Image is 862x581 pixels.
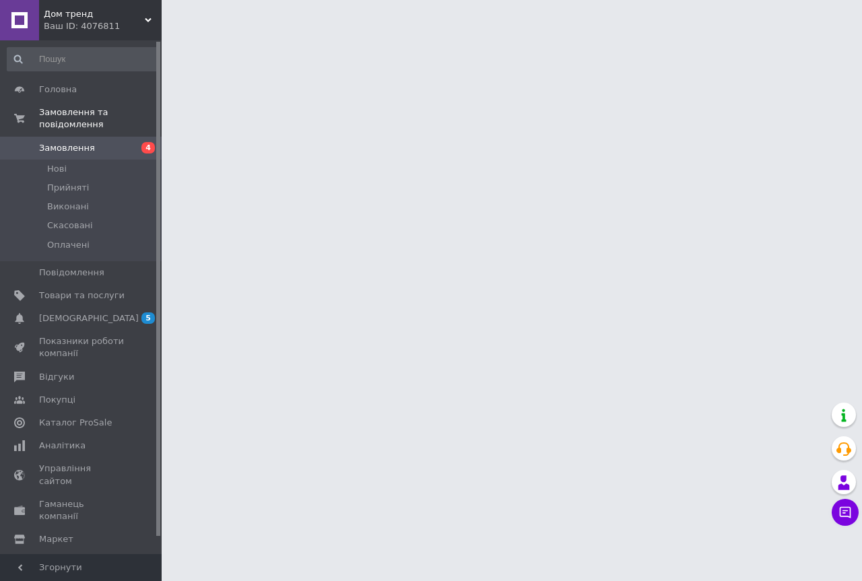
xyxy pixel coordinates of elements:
span: Відгуки [39,371,74,383]
span: Гаманець компанії [39,498,125,522]
button: Чат з покупцем [832,499,859,526]
span: Замовлення [39,142,95,154]
span: [DEMOGRAPHIC_DATA] [39,312,139,324]
span: 5 [141,312,155,324]
span: Покупці [39,394,75,406]
span: Дом тренд [44,8,145,20]
span: Управління сайтом [39,463,125,487]
input: Пошук [7,47,159,71]
span: Товари та послуги [39,289,125,302]
span: Прийняті [47,182,89,194]
span: Оплачені [47,239,90,251]
span: Головна [39,83,77,96]
span: Показники роботи компанії [39,335,125,360]
span: Аналітика [39,440,86,452]
span: Повідомлення [39,267,104,279]
span: Замовлення та повідомлення [39,106,162,131]
span: Маркет [39,533,73,545]
span: Скасовані [47,219,93,232]
span: Каталог ProSale [39,417,112,429]
div: Ваш ID: 4076811 [44,20,162,32]
span: 4 [141,142,155,153]
span: Нові [47,163,67,175]
span: Виконані [47,201,89,213]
